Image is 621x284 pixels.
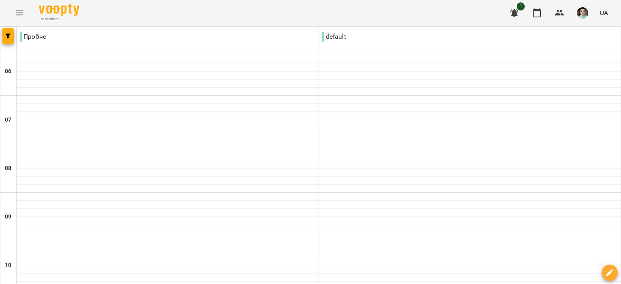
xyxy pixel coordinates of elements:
[5,164,11,173] h6: 08
[517,2,525,11] span: 1
[5,261,11,270] h6: 10
[596,5,611,20] button: UA
[600,8,608,17] span: UA
[10,3,29,23] button: Menu
[20,32,46,42] p: Пробне
[5,67,11,76] h6: 06
[577,7,588,19] img: 8482cb4e613eaef2b7d25a10e2b5d949.jpg
[5,116,11,124] h6: 07
[39,4,79,16] img: Voopty Logo
[5,212,11,221] h6: 09
[322,32,346,42] p: default
[39,17,79,22] span: For Business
